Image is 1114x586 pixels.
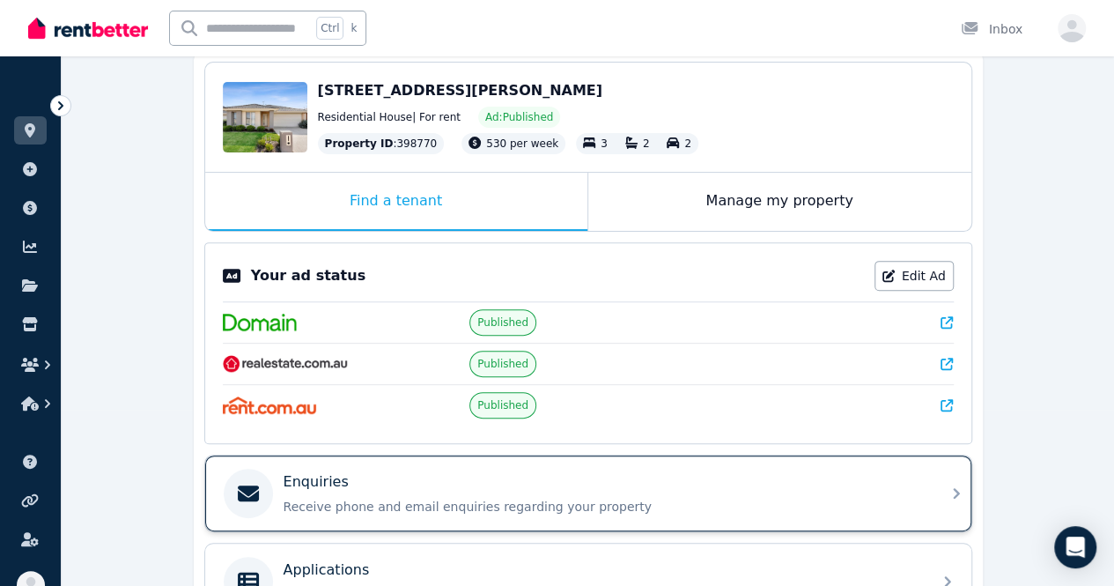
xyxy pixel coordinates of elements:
[588,173,971,231] div: Manage my property
[318,82,602,99] span: [STREET_ADDRESS][PERSON_NAME]
[223,314,297,331] img: Domain.com.au
[284,471,349,493] p: Enquiries
[318,110,461,124] span: Residential House | For rent
[485,110,553,124] span: Ad: Published
[477,398,528,412] span: Published
[284,498,921,516] p: Receive phone and email enquiries regarding your property
[477,315,528,330] span: Published
[223,355,349,373] img: RealEstate.com.au
[684,137,691,150] span: 2
[325,137,394,151] span: Property ID
[874,261,954,291] a: Edit Ad
[961,20,1022,38] div: Inbox
[223,397,317,414] img: Rent.com.au
[486,137,558,150] span: 530 per week
[205,173,587,231] div: Find a tenant
[643,137,650,150] span: 2
[1054,526,1096,568] div: Open Intercom Messenger
[251,265,365,286] p: Your ad status
[477,357,528,371] span: Published
[284,560,370,581] p: Applications
[28,15,148,41] img: RentBetter
[350,21,357,35] span: k
[318,133,445,154] div: : 398770
[601,137,608,150] span: 3
[316,17,343,40] span: Ctrl
[205,456,971,531] a: EnquiriesReceive phone and email enquiries regarding your property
